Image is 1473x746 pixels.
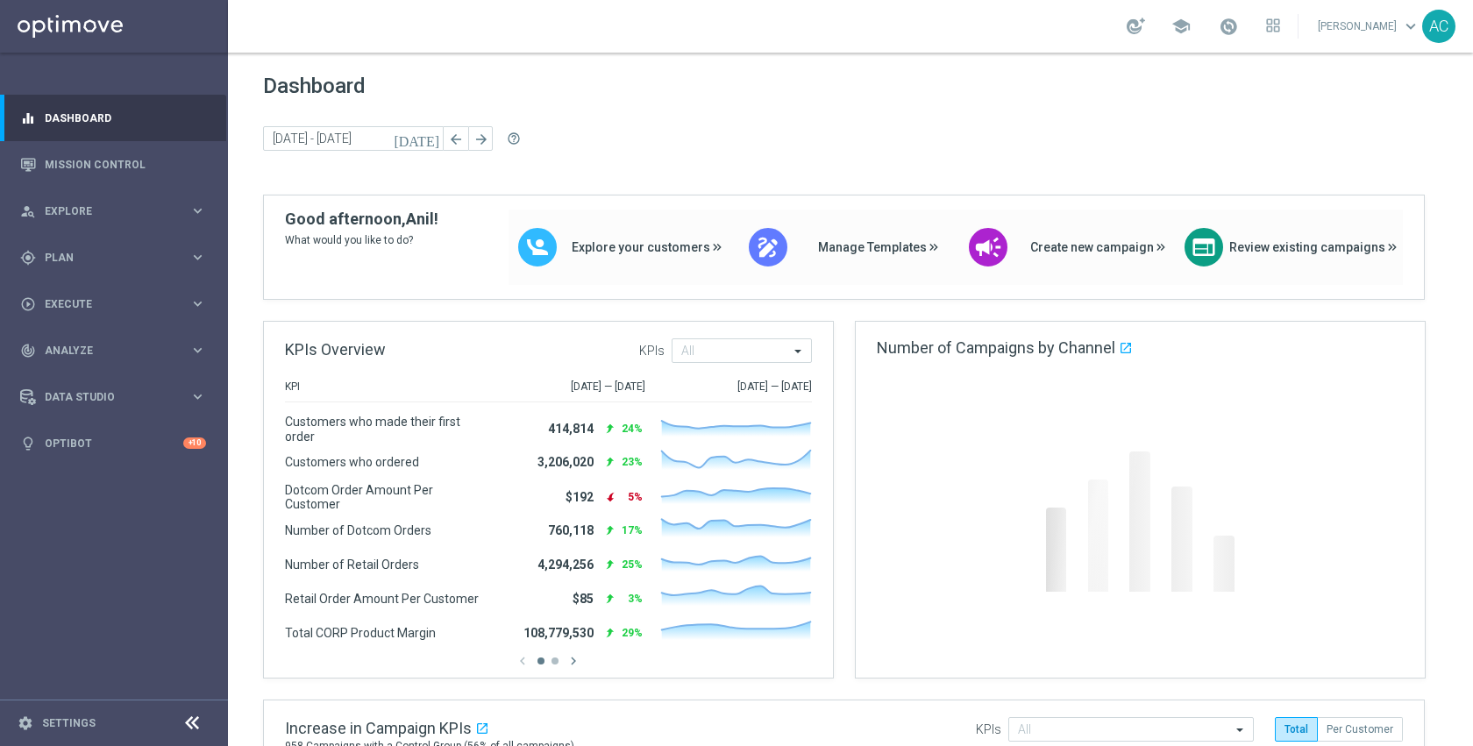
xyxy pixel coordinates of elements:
button: Data Studio keyboard_arrow_right [19,390,207,404]
div: AC [1422,10,1455,43]
div: Optibot [20,420,206,466]
div: Dashboard [20,95,206,141]
a: Optibot [45,420,183,466]
button: track_changes Analyze keyboard_arrow_right [19,344,207,358]
i: track_changes [20,343,36,359]
button: equalizer Dashboard [19,111,207,125]
i: keyboard_arrow_right [189,342,206,359]
button: person_search Explore keyboard_arrow_right [19,204,207,218]
i: equalizer [20,110,36,126]
span: Explore [45,206,189,217]
i: gps_fixed [20,250,36,266]
div: Mission Control [20,141,206,188]
button: play_circle_outline Execute keyboard_arrow_right [19,297,207,311]
button: gps_fixed Plan keyboard_arrow_right [19,251,207,265]
a: Dashboard [45,95,206,141]
i: lightbulb [20,436,36,451]
span: Execute [45,299,189,309]
div: Analyze [20,343,189,359]
i: play_circle_outline [20,296,36,312]
i: keyboard_arrow_right [189,249,206,266]
div: +10 [183,437,206,449]
span: keyboard_arrow_down [1401,17,1420,36]
span: Plan [45,252,189,263]
div: Explore [20,203,189,219]
a: Settings [42,718,96,728]
i: settings [18,715,33,731]
i: keyboard_arrow_right [189,388,206,405]
span: school [1171,17,1191,36]
a: Mission Control [45,141,206,188]
div: Plan [20,250,189,266]
i: keyboard_arrow_right [189,295,206,312]
i: keyboard_arrow_right [189,202,206,219]
button: Mission Control [19,158,207,172]
span: Analyze [45,345,189,356]
button: lightbulb Optibot +10 [19,437,207,451]
i: person_search [20,203,36,219]
a: [PERSON_NAME]keyboard_arrow_down [1316,13,1422,39]
div: Data Studio [20,389,189,405]
span: Data Studio [45,392,189,402]
div: Execute [20,296,189,312]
